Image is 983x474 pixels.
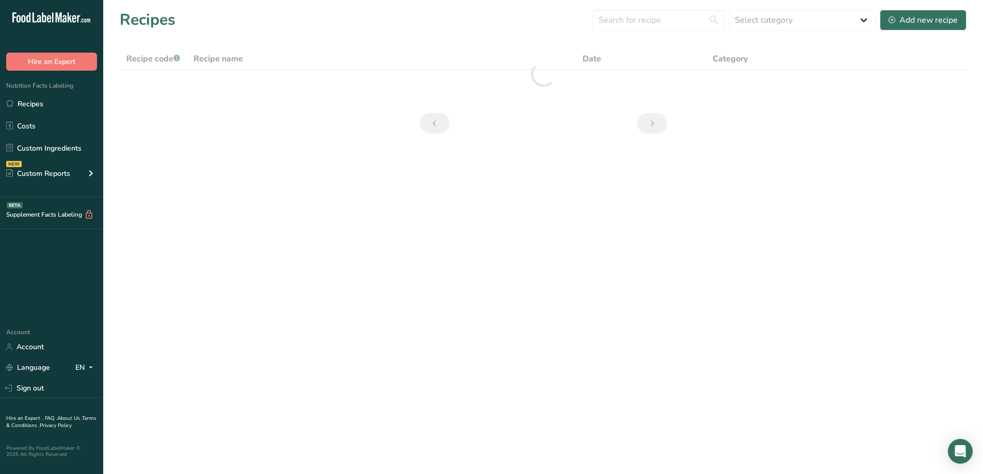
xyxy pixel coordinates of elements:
button: Hire an Expert [6,53,97,71]
a: Previous page [420,113,449,134]
div: Powered By FoodLabelMaker © 2025 All Rights Reserved [6,445,97,457]
div: NEW [6,161,22,167]
h1: Recipes [120,8,175,31]
input: Search for recipe [592,10,724,30]
div: Open Intercom Messenger [948,439,973,464]
a: FAQ . [45,415,57,422]
a: Next page [637,113,667,134]
div: Custom Reports [6,168,70,179]
a: Hire an Expert . [6,415,43,422]
a: Terms & Conditions . [6,415,96,429]
div: EN [75,362,97,374]
a: About Us . [57,415,82,422]
a: Privacy Policy [40,422,72,429]
a: Language [6,358,50,377]
div: BETA [7,202,23,208]
div: Add new recipe [889,14,958,26]
button: Add new recipe [880,10,966,30]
